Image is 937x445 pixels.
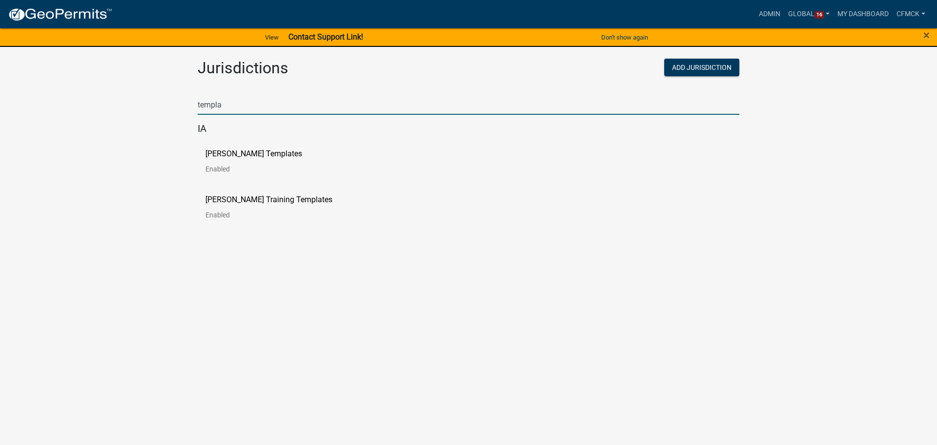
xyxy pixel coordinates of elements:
button: Don't show again [597,29,652,45]
h2: Jurisdictions [198,59,461,77]
a: Global16 [784,5,834,23]
a: CFMCK [893,5,929,23]
a: [PERSON_NAME] TemplatesEnabled [205,150,318,180]
button: Add Jurisdiction [664,59,739,76]
p: [PERSON_NAME] Templates [205,150,302,158]
button: Close [923,29,930,41]
p: [PERSON_NAME] Training Templates [205,196,332,204]
p: Enabled [205,212,348,218]
a: My Dashboard [834,5,893,23]
a: Admin [755,5,784,23]
p: Enabled [205,166,318,172]
a: [PERSON_NAME] Training TemplatesEnabled [205,196,348,226]
h5: IA [198,123,739,134]
span: 16 [815,11,824,19]
a: View [261,29,283,45]
span: × [923,28,930,42]
strong: Contact Support Link! [288,32,363,42]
